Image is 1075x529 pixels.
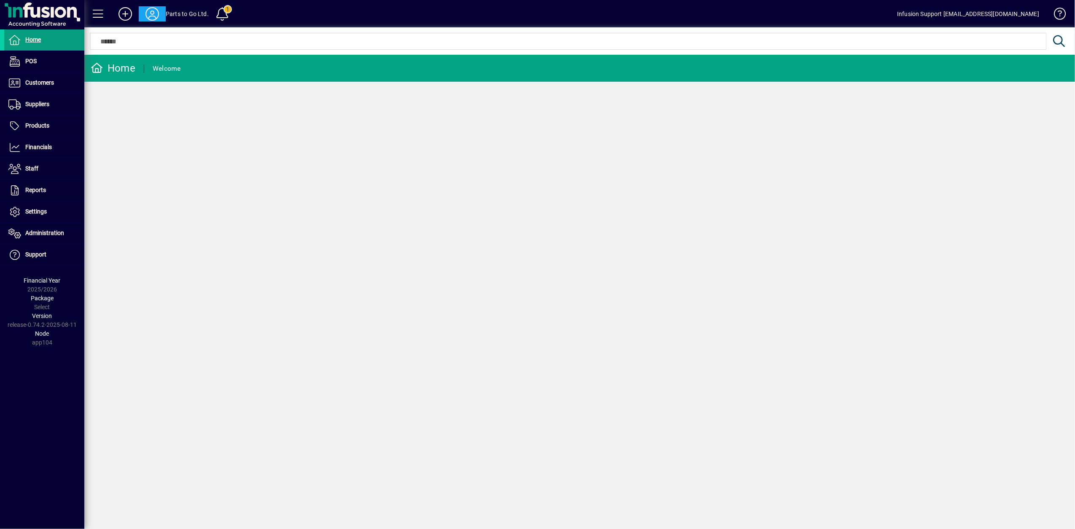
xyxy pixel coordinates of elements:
[25,208,47,215] span: Settings
[4,51,84,72] a: POS
[25,36,41,43] span: Home
[25,187,46,193] span: Reports
[4,72,84,94] a: Customers
[25,165,38,172] span: Staff
[25,79,54,86] span: Customers
[112,6,139,21] button: Add
[139,6,166,21] button: Profile
[25,58,37,64] span: POS
[24,277,61,284] span: Financial Year
[4,201,84,222] a: Settings
[91,61,135,75] div: Home
[4,180,84,201] a: Reports
[897,7,1039,21] div: Infusion Support [EMAIL_ADDRESS][DOMAIN_NAME]
[4,244,84,265] a: Support
[1048,2,1064,29] a: Knowledge Base
[4,137,84,158] a: Financials
[25,101,49,107] span: Suppliers
[166,7,209,21] div: Parts to Go Ltd.
[4,94,84,115] a: Suppliers
[25,122,49,129] span: Products
[25,144,52,150] span: Financials
[4,223,84,244] a: Administration
[31,295,54,302] span: Package
[25,251,46,258] span: Support
[25,230,64,236] span: Administration
[4,115,84,136] a: Products
[35,330,49,337] span: Node
[4,158,84,179] a: Staff
[32,313,52,319] span: Version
